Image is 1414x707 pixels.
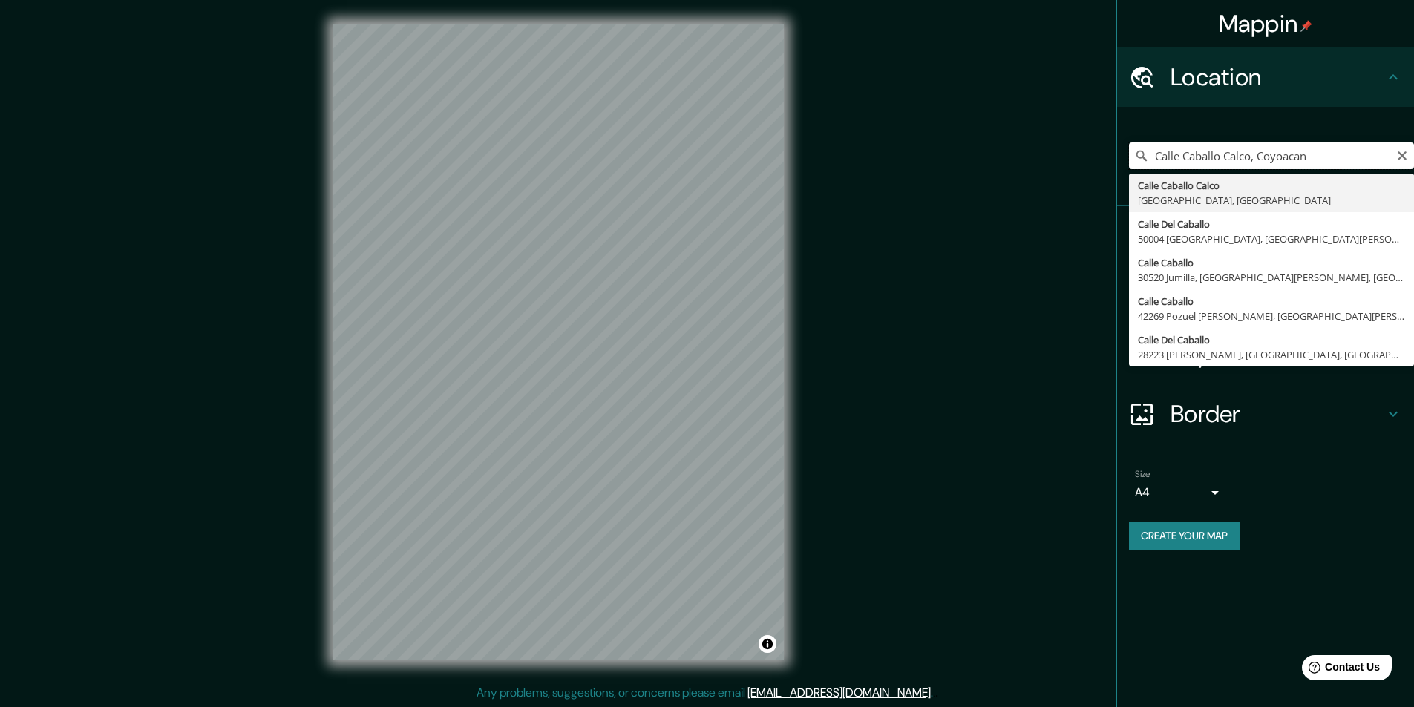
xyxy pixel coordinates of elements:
h4: Layout [1171,340,1384,369]
div: Location [1117,47,1414,107]
div: [GEOGRAPHIC_DATA], [GEOGRAPHIC_DATA] [1138,193,1405,208]
div: Layout [1117,325,1414,384]
div: Style [1117,266,1414,325]
div: . [935,684,938,702]
img: pin-icon.png [1300,20,1312,32]
h4: Location [1171,62,1384,92]
h4: Mappin [1219,9,1313,39]
div: Calle Caballo [1138,255,1405,270]
button: Create your map [1129,522,1240,550]
h4: Border [1171,399,1384,429]
div: 42269 Pozuel [PERSON_NAME], [GEOGRAPHIC_DATA][PERSON_NAME], [GEOGRAPHIC_DATA] [1138,309,1405,323]
label: Size [1135,468,1150,481]
div: Calle Del Caballo [1138,217,1405,231]
div: 30520 Jumilla, [GEOGRAPHIC_DATA][PERSON_NAME], [GEOGRAPHIC_DATA] [1138,270,1405,285]
iframe: Help widget launcher [1282,649,1398,691]
div: . [933,684,935,702]
div: Calle Caballo [1138,294,1405,309]
div: 28223 [PERSON_NAME], [GEOGRAPHIC_DATA], [GEOGRAPHIC_DATA] [1138,347,1405,362]
canvas: Map [333,24,784,660]
p: Any problems, suggestions, or concerns please email . [477,684,933,702]
div: 50004 [GEOGRAPHIC_DATA], [GEOGRAPHIC_DATA][PERSON_NAME], [GEOGRAPHIC_DATA] [1138,231,1405,246]
input: Pick your city or area [1129,142,1414,169]
div: Calle Del Caballo [1138,332,1405,347]
div: Border [1117,384,1414,444]
button: Toggle attribution [759,635,776,653]
div: A4 [1135,481,1224,504]
div: Pins [1117,206,1414,266]
button: Clear [1396,148,1408,162]
a: [EMAIL_ADDRESS][DOMAIN_NAME] [747,685,931,700]
div: Calle Caballo Calco [1138,178,1405,193]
